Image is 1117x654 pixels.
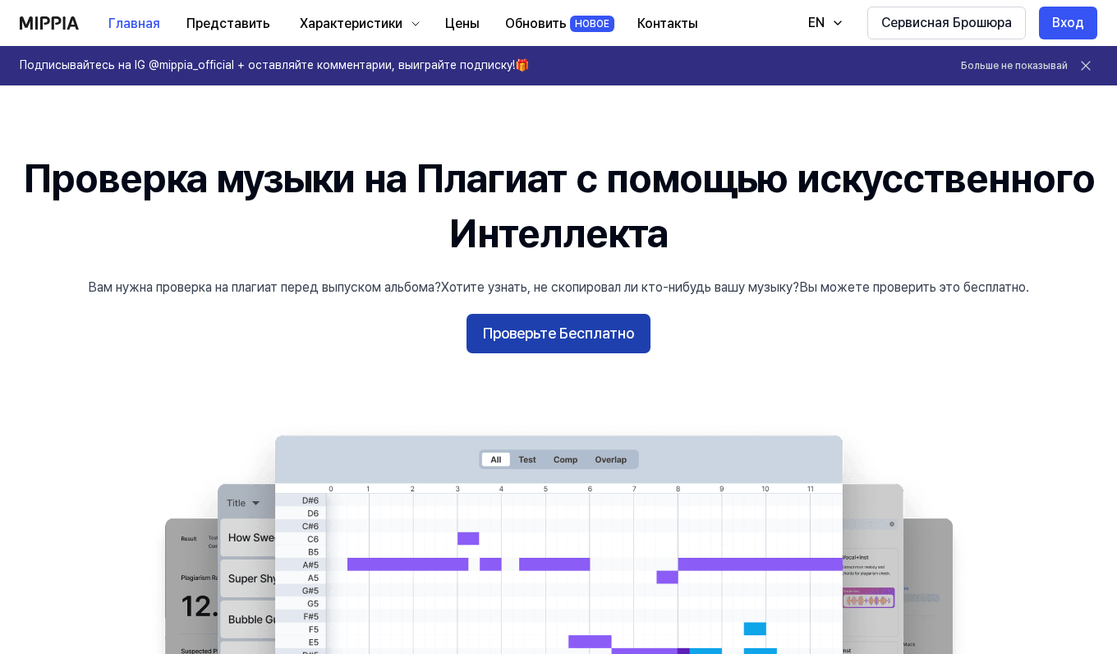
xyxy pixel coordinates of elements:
ya-tr-span: Главная [108,14,160,34]
ya-tr-span: Хотите узнать, не скопировал ли кто-нибудь вашу музыку? [441,279,799,295]
button: Больше не показывай [961,59,1068,73]
button: Характеристики [283,7,432,40]
ya-tr-span: Вход [1052,13,1084,33]
ya-tr-span: Контакты [637,14,697,34]
a: ОбновитьНОВОЕ [492,1,624,46]
button: Сервисная Брошюра [867,7,1026,39]
ya-tr-span: EN [808,15,825,30]
ya-tr-span: Характеристики [300,16,402,31]
button: ОбновитьНОВОЕ [492,7,624,40]
button: Проверьте Бесплатно [467,314,650,353]
ya-tr-span: Вам нужна проверка на плагиат перед выпуском альбома? [88,279,441,295]
button: Главная [95,7,173,40]
a: Главная [95,1,173,46]
ya-tr-span: Вы можете проверить это бесплатно. [799,279,1029,295]
button: Представить [173,7,283,40]
button: Вход [1039,7,1097,39]
ya-tr-span: Проверка музыки на Плагиат с помощью искусственного Интеллекта [23,154,1095,257]
ya-tr-span: НОВОЕ [575,19,609,29]
ya-tr-span: Обновить [505,14,567,34]
button: EN [792,7,854,39]
img: логотип [20,16,79,30]
ya-tr-span: Цены [445,14,479,34]
ya-tr-span: Подписывайтесь на IG @mippia_official + оставляйте комментарии, выиграйте подписку! [20,58,515,71]
ya-tr-span: Проверьте Бесплатно [483,322,634,346]
ya-tr-span: Сервисная Брошюра [881,13,1012,33]
ya-tr-span: Представить [186,14,270,34]
button: Контакты [624,7,710,40]
ya-tr-span: 🎁 [515,58,529,71]
button: Цены [432,7,492,40]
